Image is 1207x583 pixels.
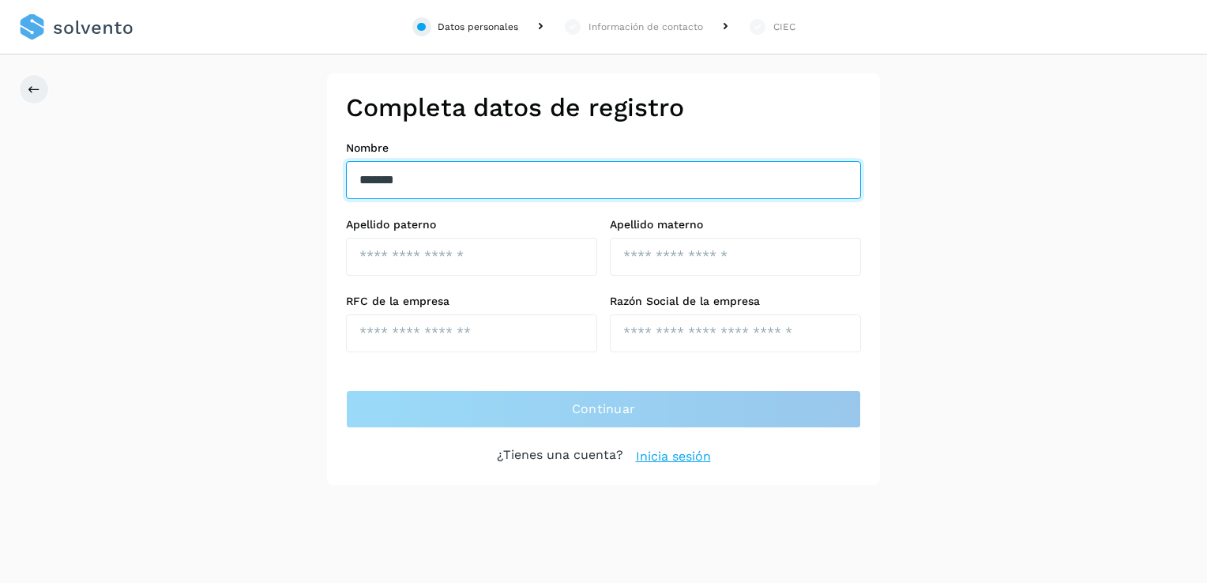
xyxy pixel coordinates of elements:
[610,295,861,308] label: Razón Social de la empresa
[773,20,795,34] div: CIEC
[572,401,636,418] span: Continuar
[346,218,597,231] label: Apellido paterno
[610,218,861,231] label: Apellido materno
[346,390,861,428] button: Continuar
[346,295,597,308] label: RFC de la empresa
[346,92,861,122] h2: Completa datos de registro
[346,141,861,155] label: Nombre
[588,20,703,34] div: Información de contacto
[636,447,711,466] a: Inicia sesión
[497,447,623,466] p: ¿Tienes una cuenta?
[438,20,518,34] div: Datos personales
